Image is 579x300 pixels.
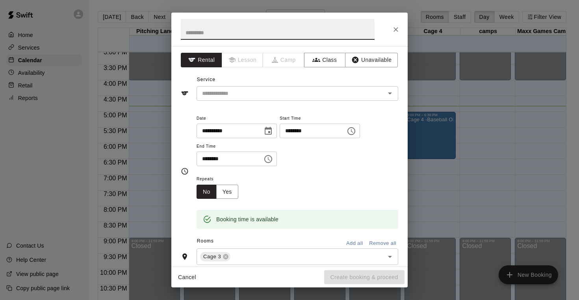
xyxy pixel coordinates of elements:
[197,185,217,199] button: No
[197,113,277,124] span: Date
[216,212,278,226] div: Booking time is available
[345,53,398,67] button: Unavailable
[181,167,189,175] svg: Timing
[181,89,189,97] svg: Service
[181,53,222,67] button: Rental
[384,251,395,262] button: Open
[197,238,214,244] span: Rooms
[367,237,398,250] button: Remove all
[197,141,277,152] span: End Time
[216,185,238,199] button: Yes
[384,88,395,99] button: Open
[200,253,224,261] span: Cage 3
[197,174,245,185] span: Repeats
[304,53,345,67] button: Class
[181,253,189,261] svg: Rooms
[260,123,276,139] button: Choose date, selected date is Sep 11, 2025
[197,77,215,82] span: Service
[222,53,264,67] span: Lessons must be created in the Services page first
[174,270,200,285] button: Cancel
[342,237,367,250] button: Add all
[197,185,238,199] div: outlined button group
[280,113,360,124] span: Start Time
[263,53,304,67] span: Camps can only be created in the Services page
[389,22,403,37] button: Close
[200,252,230,261] div: Cage 3
[260,151,276,167] button: Choose time, selected time is 7:30 PM
[343,123,359,139] button: Choose time, selected time is 7:00 PM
